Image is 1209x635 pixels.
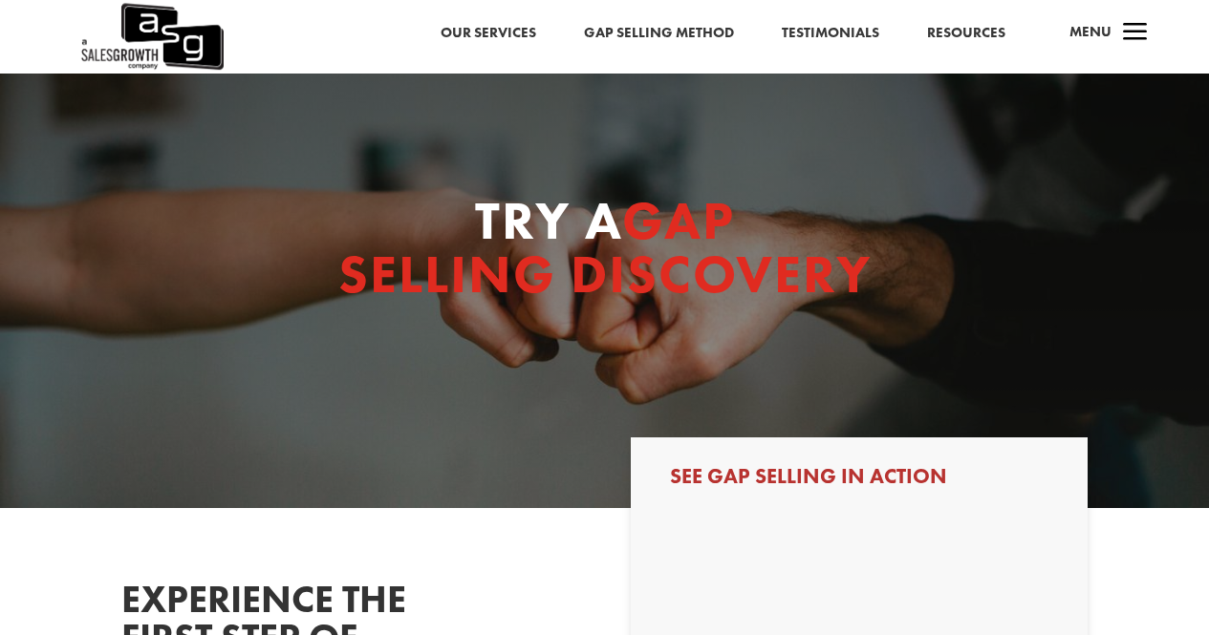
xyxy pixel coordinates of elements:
h1: Try a [335,194,874,310]
span: Gap Selling Discovery [338,186,872,308]
h3: See Gap Selling in Action [670,466,1049,497]
a: Gap Selling Method [584,21,734,46]
span: Menu [1069,22,1112,41]
a: Resources [927,21,1005,46]
a: Testimonials [782,21,879,46]
a: Our Services [441,21,536,46]
span: a [1116,14,1155,53]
